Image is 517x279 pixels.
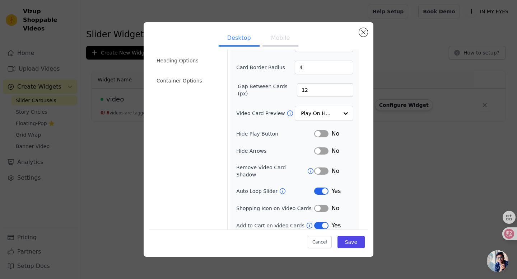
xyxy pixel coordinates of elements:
[359,28,368,37] button: Close modal
[331,187,341,195] span: Yes
[236,205,314,212] label: Shopping Icon on Video Cards
[262,31,298,47] button: Mobile
[236,64,285,71] label: Card Border Radius
[331,129,339,138] span: No
[308,236,332,248] button: Cancel
[487,250,508,272] a: Open chat
[152,53,223,68] li: Heading Options
[331,204,339,213] span: No
[337,236,365,248] button: Save
[331,221,341,230] span: Yes
[238,83,297,97] label: Gap Between Cards (px)
[331,167,339,175] span: No
[236,222,306,229] label: Add to Cart on Video Cards
[236,130,314,137] label: Hide Play Button
[236,164,307,178] label: Remove Video Card Shadow
[219,31,260,47] button: Desktop
[331,147,339,155] span: No
[152,74,223,88] li: Container Options
[236,147,314,155] label: Hide Arrows
[236,110,286,117] label: Video Card Preview
[236,188,279,195] label: Auto Loop Slider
